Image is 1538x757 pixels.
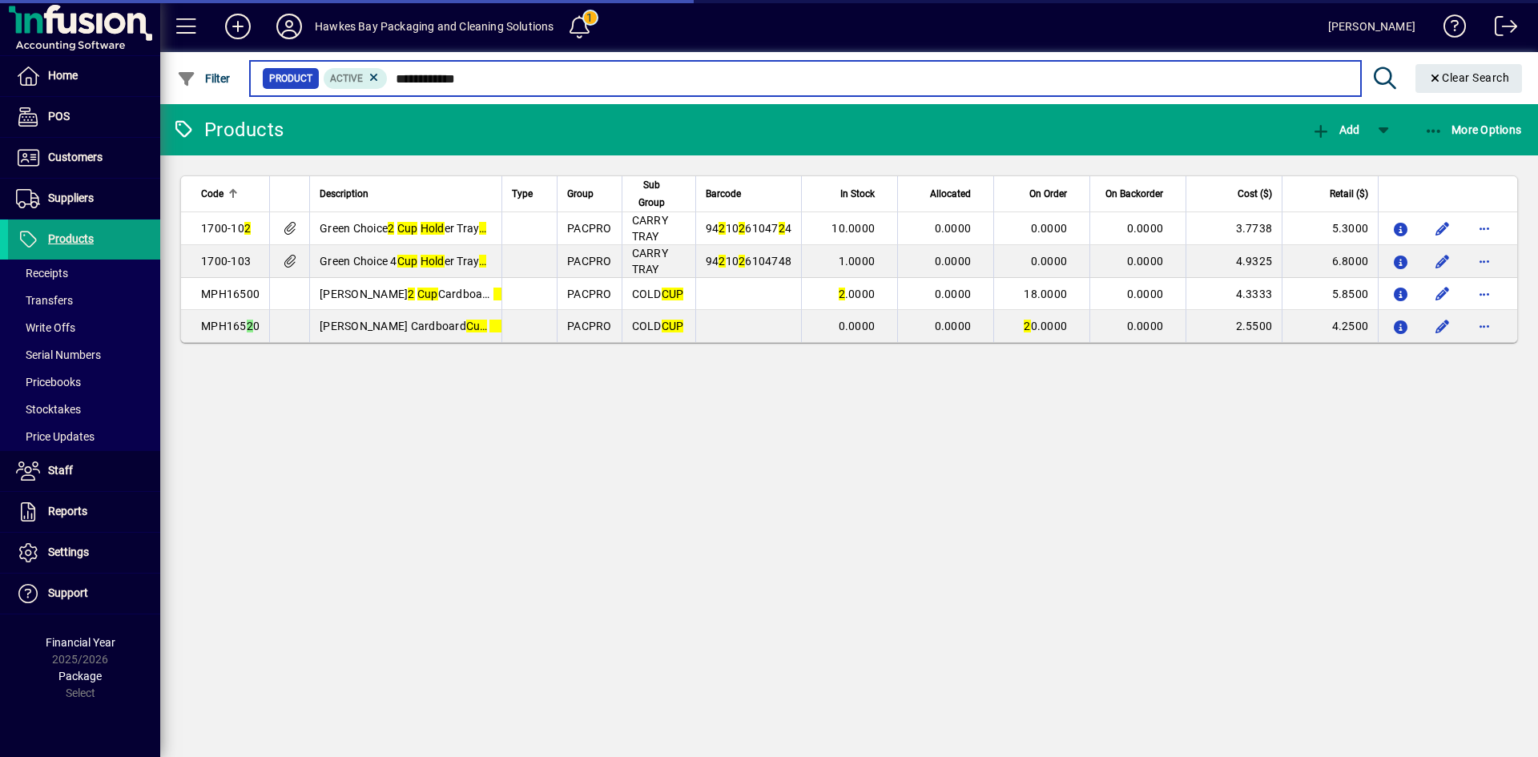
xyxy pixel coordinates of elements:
em: Hold [421,222,445,235]
em: Hold [421,255,445,268]
div: Allocated [908,185,985,203]
span: Financial Year [46,636,115,649]
span: Serial Numbers [16,348,101,361]
div: Group [567,185,612,203]
span: 1700-10 [201,222,251,235]
td: 4.3333 [1186,278,1282,310]
span: Filter [177,72,231,85]
span: Barcode [706,185,741,203]
span: Settings [48,546,89,558]
div: Sub Group [632,176,686,211]
button: More options [1472,215,1497,241]
button: More options [1472,313,1497,339]
a: Support [8,574,160,614]
mat-chip: Activation Status: Active [324,68,388,89]
button: Filter [173,64,235,93]
span: Price Updates [16,430,95,443]
span: 0.0000 [1127,288,1164,300]
span: MPH16500 [201,288,260,300]
span: Receipts [16,267,68,280]
div: On Order [1004,185,1081,203]
a: Customers [8,138,160,178]
em: 2 [1024,320,1030,332]
em: Cup [397,222,418,235]
span: Sub Group [632,176,671,211]
button: Edit [1430,215,1455,241]
td: 5.3000 [1282,212,1378,245]
span: Add [1311,123,1359,136]
em: Cup [466,320,487,332]
em: 2 [408,288,414,300]
em: 2 [739,222,745,235]
span: 0.0000 [935,288,972,300]
span: Code [201,185,223,203]
span: Products [48,232,94,245]
span: 94 10 61047 4 [706,222,791,235]
em: Cup [397,255,418,268]
span: Active [330,73,363,84]
a: Price Updates [8,423,160,450]
button: Edit [1430,313,1455,339]
span: .0000 [839,288,876,300]
em: 2 [247,320,253,332]
span: Pricebooks [16,376,81,389]
span: 0.0000 [935,222,972,235]
em: Cup [417,288,438,300]
span: 0.0000 [1024,320,1067,332]
a: Home [8,56,160,96]
span: POS [48,110,70,123]
span: Retail ($) [1330,185,1368,203]
span: 0.0000 [1127,222,1164,235]
span: 1.0000 [839,255,876,268]
span: 0.0000 [935,320,972,332]
a: Receipts [8,260,160,287]
a: Logout [1483,3,1518,55]
span: 0.0000 [1127,320,1164,332]
span: MPH165 0 [201,320,260,332]
em: 2 [388,222,394,235]
em: 2 [739,255,745,268]
span: Write Offs [16,321,75,334]
div: In Stock [811,185,889,203]
td: 4.9325 [1186,245,1282,278]
span: Support [48,586,88,599]
span: Green Choice er Tray 5 per slve [320,222,534,235]
span: More Options [1424,123,1522,136]
span: [PERSON_NAME] Cardboard er 50slve [320,288,586,300]
span: 10.0000 [831,222,875,235]
td: 3.7738 [1186,212,1282,245]
a: Knowledge Base [1431,3,1467,55]
span: PACPRO [567,320,612,332]
span: Suppliers [48,191,94,204]
td: 2.5500 [1186,310,1282,342]
button: More Options [1420,115,1526,144]
button: Edit [1430,248,1455,274]
span: 94 10 6104748 [706,255,791,268]
div: Products [172,117,284,143]
a: Suppliers [8,179,160,219]
em: Cup [493,288,514,300]
span: Package [58,670,102,683]
button: Add [1307,115,1363,144]
div: On Backorder [1100,185,1178,203]
span: CARRY TRAY [632,214,668,243]
span: 18.0000 [1024,288,1067,300]
em: 2 [719,255,725,268]
button: Profile [264,12,315,41]
span: 0.0000 [1031,222,1068,235]
em: CUP [662,288,684,300]
div: Code [201,185,260,203]
em: 2 [839,288,845,300]
div: Description [320,185,492,203]
span: COLD [632,288,684,300]
em: 2 [244,222,251,235]
span: 0.0000 [1031,255,1068,268]
div: Barcode [706,185,791,203]
em: Hold [489,320,513,332]
span: Staff [48,464,73,477]
em: 2 [719,222,725,235]
span: Group [567,185,594,203]
span: Stocktakes [16,403,81,416]
a: POS [8,97,160,137]
span: COLD [632,320,684,332]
